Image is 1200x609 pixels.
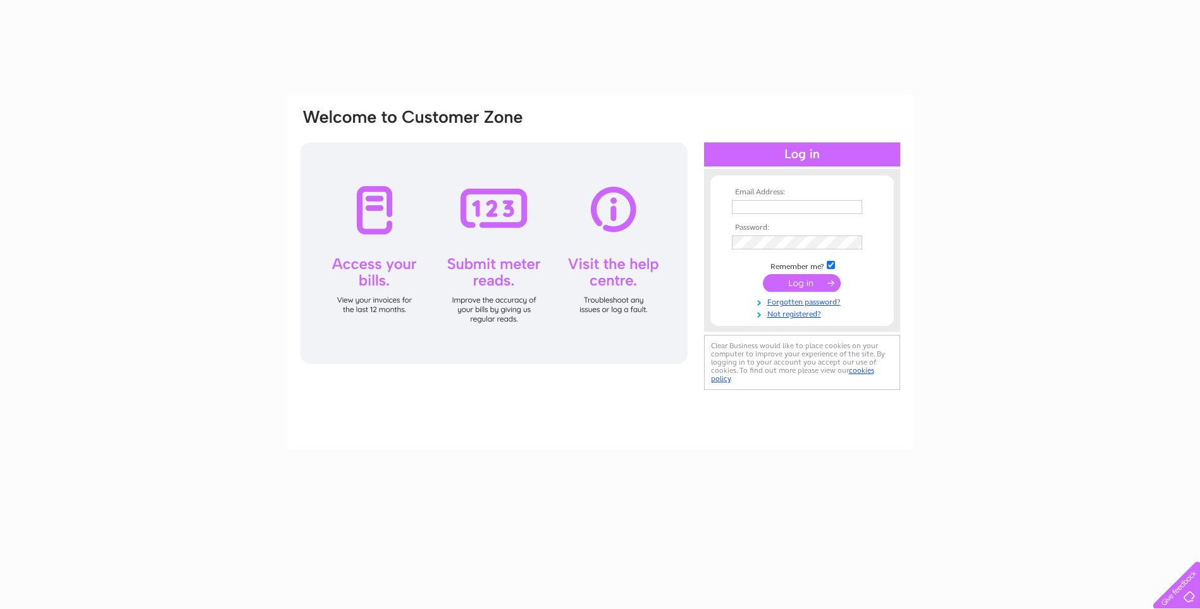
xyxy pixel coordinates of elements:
[732,295,875,307] a: Forgotten password?
[729,188,875,197] th: Email Address:
[729,223,875,232] th: Password:
[704,335,900,390] div: Clear Business would like to place cookies on your computer to improve your experience of the sit...
[729,259,875,272] td: Remember me?
[763,274,841,292] input: Submit
[732,307,875,319] a: Not registered?
[711,366,874,383] a: cookies policy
